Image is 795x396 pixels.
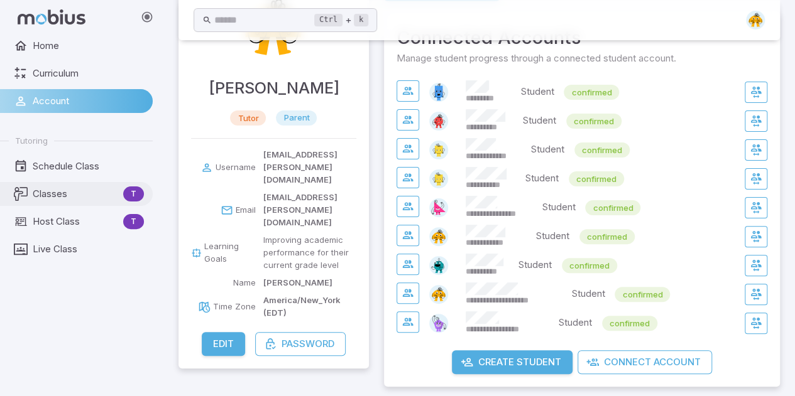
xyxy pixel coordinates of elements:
[397,80,419,102] button: View Connection
[397,254,419,275] button: View Connection
[230,112,266,124] span: tutor
[579,230,635,243] span: confirmed
[615,288,670,301] span: confirmed
[569,173,624,185] span: confirmed
[536,229,569,244] p: Student
[33,67,144,80] span: Curriculum
[213,301,256,313] p: Time Zone
[574,144,630,156] span: confirmed
[602,317,657,329] span: confirmed
[204,240,255,265] p: Learning Goals
[33,159,144,173] span: Schedule Class
[397,138,419,159] button: View Connection
[354,14,368,26] kbd: k
[202,332,245,356] button: Edit
[523,114,556,129] p: Student
[745,168,767,190] button: Switch to Drishya V
[745,139,767,161] button: Switch to Anya A
[314,13,368,28] div: +
[397,109,419,131] button: View Connection
[263,294,356,319] p: America/New_York (EDT)
[33,94,144,108] span: Account
[745,197,767,218] button: Switch to Arian C
[746,11,765,29] img: semi-circle.svg
[745,82,767,103] button: Switch to Mia S
[566,115,622,127] span: confirmed
[123,215,144,228] span: T
[397,196,419,217] button: View Connection
[520,85,554,100] p: Student
[531,142,564,158] p: Student
[33,242,144,256] span: Live Class
[452,350,573,374] button: Create Student
[564,86,619,99] span: confirmed
[429,198,448,217] img: right-triangle.svg
[429,285,448,304] img: semi-circle.svg
[263,277,332,289] p: [PERSON_NAME]
[429,141,448,159] img: square.svg
[585,201,640,214] span: confirmed
[562,259,617,272] span: confirmed
[745,110,767,132] button: Switch to Katelyn L
[314,14,343,26] kbd: Ctrl
[745,284,767,305] button: Switch to Alexander N
[233,277,256,289] p: Name
[263,149,356,186] p: [EMAIL_ADDRESS][PERSON_NAME][DOMAIN_NAME]
[429,83,448,102] img: rectangle.svg
[263,234,356,272] p: Improving academic performance for their current grade level
[745,226,767,247] button: Switch to George C
[397,225,419,246] button: View Connection
[15,135,48,146] span: Tutoring
[518,258,552,273] p: Student
[397,51,767,65] span: Manage student progress through a connected student account.
[559,316,592,331] p: Student
[208,75,339,100] h4: [PERSON_NAME]
[236,204,256,217] p: Email
[429,314,448,333] img: pentagon.svg
[263,191,356,229] p: [EMAIL_ADDRESS][PERSON_NAME][DOMAIN_NAME]
[429,112,448,131] img: circle.svg
[397,282,419,304] button: View Connection
[216,161,256,174] p: Username
[397,167,419,188] button: View Connection
[276,112,317,124] span: parent
[33,187,118,201] span: Classes
[578,350,712,374] button: Connect Account
[571,287,605,302] p: Student
[745,313,767,334] button: Switch to Angel A
[429,256,448,275] img: octagon.svg
[255,332,346,356] button: Password
[397,311,419,333] button: View Connection
[429,227,448,246] img: semi-circle.svg
[525,171,559,186] p: Student
[33,215,118,228] span: Host Class
[542,200,575,215] p: Student
[745,255,767,276] button: Switch to Abigail K
[123,188,144,200] span: T
[429,169,448,188] img: square.svg
[33,39,144,53] span: Home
